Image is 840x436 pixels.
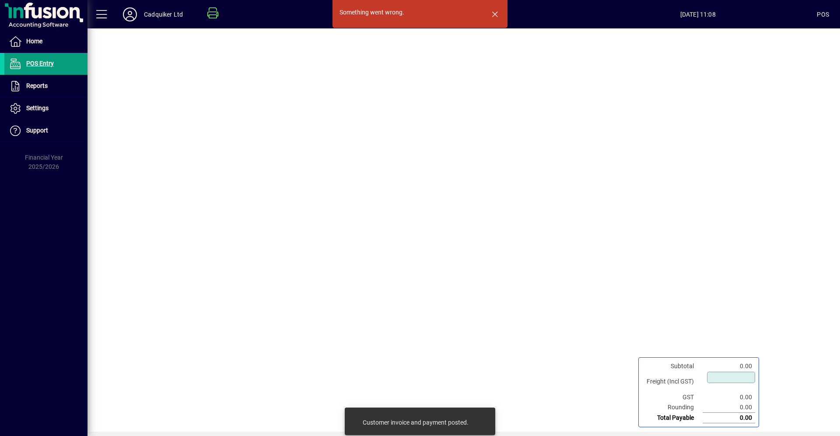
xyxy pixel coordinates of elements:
[642,402,703,413] td: Rounding
[703,361,755,371] td: 0.00
[642,413,703,423] td: Total Payable
[703,392,755,402] td: 0.00
[144,7,183,21] div: Cadquiker Ltd
[642,361,703,371] td: Subtotal
[642,371,703,392] td: Freight (Incl GST)
[703,402,755,413] td: 0.00
[4,98,87,119] a: Settings
[703,413,755,423] td: 0.00
[817,7,829,21] div: POS
[4,120,87,142] a: Support
[26,127,48,134] span: Support
[4,75,87,97] a: Reports
[116,7,144,22] button: Profile
[363,418,469,427] div: Customer invoice and payment posted.
[579,7,817,21] span: [DATE] 11:08
[26,105,49,112] span: Settings
[26,82,48,89] span: Reports
[26,38,42,45] span: Home
[642,392,703,402] td: GST
[26,60,54,67] span: POS Entry
[4,31,87,52] a: Home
